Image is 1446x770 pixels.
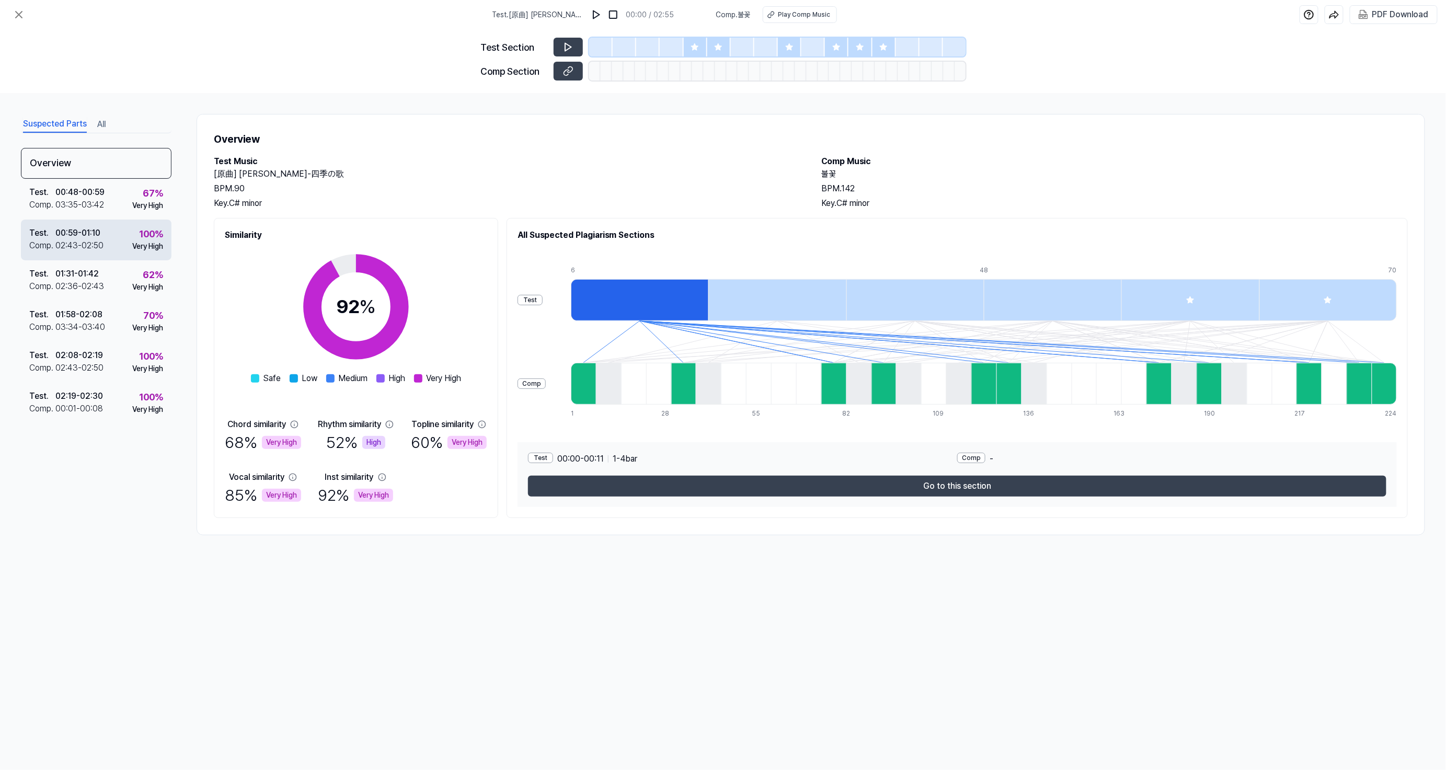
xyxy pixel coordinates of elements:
div: 62 % [143,268,163,282]
div: 68 % [225,431,301,454]
div: Rhythm similarity [318,418,381,431]
div: Very High [447,436,487,449]
div: 48 [980,266,1117,275]
div: Very High [132,363,163,374]
img: share [1329,9,1339,20]
div: Inst similarity [325,471,374,484]
div: 224 [1385,409,1397,418]
div: Very High [132,404,163,415]
div: 60 % [411,431,487,454]
div: 28 [661,409,686,418]
div: BPM. 142 [821,182,1408,195]
div: Very High [262,489,301,502]
div: Very High [354,489,393,502]
div: Very High [132,323,163,334]
div: 100 % [139,349,163,363]
div: 02:08 - 02:19 [55,349,103,362]
div: 70 [1388,266,1397,275]
div: BPM. 90 [214,182,800,195]
div: 55 [752,409,777,418]
div: Test . [29,227,55,239]
img: play [591,9,602,20]
div: Comp . [29,403,55,415]
div: Very High [262,436,301,449]
div: Test . [29,308,55,321]
div: 85 % [225,484,301,507]
button: Play Comp Music [763,6,837,23]
div: Test . [29,349,55,362]
div: Chord similarity [227,418,286,431]
span: Medium [339,372,368,385]
div: 03:34 - 03:40 [55,321,105,334]
div: 52 % [326,431,385,454]
div: - [957,453,1386,465]
div: Overview [21,148,171,179]
div: Test Section [480,40,547,54]
div: 00:48 - 00:59 [55,186,105,199]
h2: Test Music [214,155,800,168]
span: Test . [原曲] [PERSON_NAME]-四季の歌 [492,9,584,20]
div: 1 [571,409,596,418]
h2: [原曲] [PERSON_NAME]-四季の歌 [214,168,800,180]
span: Safe [263,372,281,385]
h1: Overview [214,131,1408,147]
div: 02:36 - 02:43 [55,280,104,293]
span: Very High [427,372,462,385]
div: Topline similarity [411,418,474,431]
span: Low [302,372,318,385]
div: 92 % [318,484,393,507]
h2: All Suspected Plagiarism Sections [518,229,1397,242]
div: 109 [933,409,958,418]
div: 82 [842,409,867,418]
div: 00:01 - 00:08 [55,403,103,415]
div: 02:43 - 02:50 [55,362,104,374]
div: 01:31 - 01:42 [55,268,99,280]
div: Very High [132,282,163,293]
div: Comp . [29,280,55,293]
div: 67 % [143,186,163,200]
div: 100 % [139,390,163,404]
div: 00:59 - 01:10 [55,227,100,239]
h2: Similarity [225,229,487,242]
div: Comp [957,453,985,463]
div: Play Comp Music [778,10,830,19]
div: 02:43 - 02:50 [55,239,104,252]
div: 100 % [139,227,163,241]
div: 217 [1295,409,1320,418]
div: 163 [1114,409,1139,418]
div: 02:19 - 02:30 [55,390,103,403]
div: 136 [1024,409,1049,418]
span: Comp . 불꽃 [716,9,750,20]
span: 00:00 - 00:11 [557,453,604,465]
div: Key. C# minor [821,197,1408,210]
div: PDF Download [1372,8,1429,21]
div: 00:00 / 02:55 [626,9,674,20]
div: Comp . [29,321,55,334]
div: Vocal similarity [229,471,284,484]
div: Very High [132,241,163,252]
h2: 불꽃 [821,168,1408,180]
button: PDF Download [1357,6,1431,24]
div: 03:35 - 03:42 [55,199,104,211]
div: Test [518,295,543,305]
img: stop [608,9,618,20]
button: All [97,116,106,133]
div: High [362,436,385,449]
div: Key. C# minor [214,197,800,210]
span: High [389,372,406,385]
div: 190 [1204,409,1230,418]
div: Comp [518,378,546,389]
div: 92 [336,293,376,321]
div: Test . [29,268,55,280]
div: 70 % [143,308,163,323]
img: help [1304,9,1314,20]
div: Test . [29,390,55,403]
div: Very High [132,200,163,211]
img: PDF Download [1359,10,1368,19]
div: Test [528,453,553,463]
div: Comp Section [480,64,547,78]
div: Comp . [29,362,55,374]
button: Suspected Parts [23,116,87,133]
div: Comp . [29,239,55,252]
